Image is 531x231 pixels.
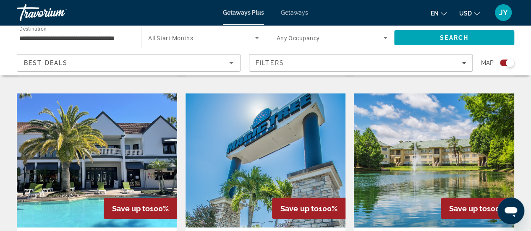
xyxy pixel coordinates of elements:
[249,54,473,72] button: Filters
[17,93,177,228] img: Legacy Vacation Club Orlando-Spas
[17,2,101,23] a: Travorium
[431,10,439,17] span: en
[277,35,320,42] span: Any Occupancy
[19,26,47,31] span: Destination
[440,34,468,41] span: Search
[441,198,514,219] div: 100%
[394,30,514,45] button: Search
[459,10,472,17] span: USD
[281,9,308,16] a: Getaways
[256,60,284,66] span: Filters
[24,58,233,68] mat-select: Sort by
[459,7,480,19] button: Change currency
[431,7,447,19] button: Change language
[449,204,487,213] span: Save up to
[497,197,524,224] iframe: Button to launch messaging window
[223,9,264,16] a: Getaways Plus
[280,204,318,213] span: Save up to
[499,8,508,17] span: JY
[148,35,193,42] span: All Start Months
[24,60,68,66] span: Best Deals
[481,57,494,69] span: Map
[354,93,514,228] img: Silver Lake Resort
[104,198,177,219] div: 100%
[112,204,150,213] span: Save up to
[186,93,346,228] img: Magic Tree Resort
[272,198,345,219] div: 100%
[492,4,514,21] button: User Menu
[19,33,130,43] input: Select destination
